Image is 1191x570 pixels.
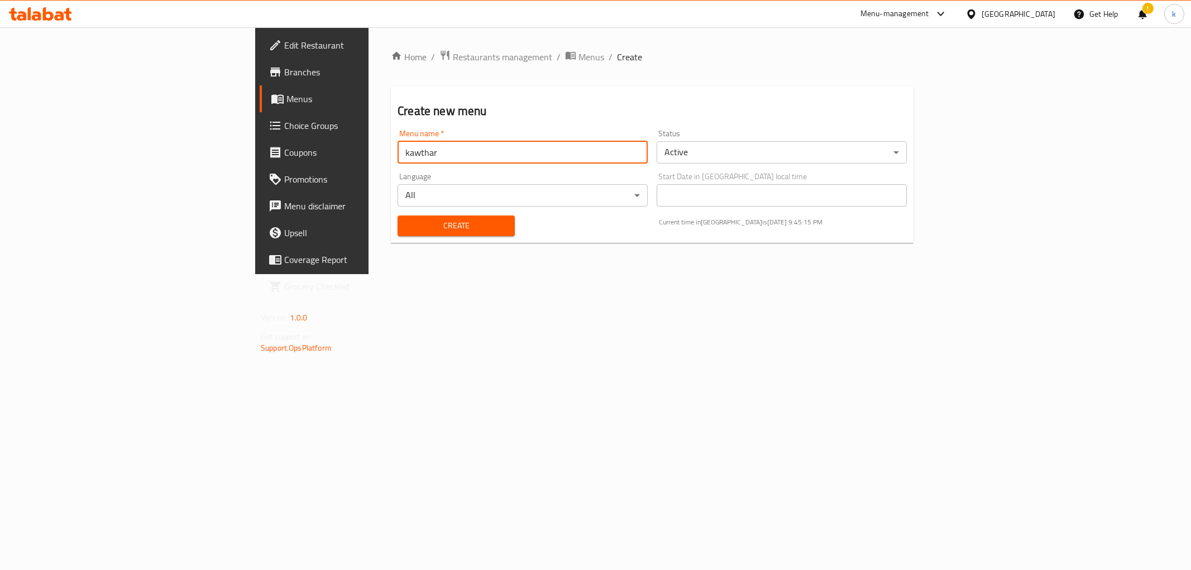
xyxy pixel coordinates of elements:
span: Upsell [284,226,445,240]
span: Coupons [284,146,445,159]
span: k [1172,8,1176,20]
a: Menus [565,50,604,64]
span: Branches [284,65,445,79]
span: Edit Restaurant [284,39,445,52]
nav: breadcrumb [391,50,913,64]
span: Menu disclaimer [284,199,445,213]
span: Promotions [284,173,445,186]
span: Create [406,219,506,233]
a: Choice Groups [260,112,454,139]
a: Upsell [260,219,454,246]
div: Menu-management [860,7,929,21]
a: Coupons [260,139,454,166]
span: Coverage Report [284,253,445,266]
li: / [609,50,613,64]
li: / [557,50,561,64]
span: Restaurants management [453,50,552,64]
a: Coverage Report [260,246,454,273]
div: All [398,184,648,207]
span: Version: [261,310,288,325]
input: Please enter Menu name [398,141,648,164]
div: [GEOGRAPHIC_DATA] [982,8,1055,20]
span: Grocery Checklist [284,280,445,293]
div: Active [657,141,907,164]
a: Menus [260,85,454,112]
a: Promotions [260,166,454,193]
a: Branches [260,59,454,85]
a: Grocery Checklist [260,273,454,300]
a: Edit Restaurant [260,32,454,59]
a: Support.OpsPlatform [261,341,332,355]
button: Create [398,215,515,236]
span: Choice Groups [284,119,445,132]
p: Current time in [GEOGRAPHIC_DATA] is [DATE] 9:45:15 PM [659,217,907,227]
span: Menus [578,50,604,64]
span: Create [617,50,642,64]
h2: Create new menu [398,103,907,119]
span: Get support on: [261,329,312,344]
span: Menus [286,92,445,106]
a: Restaurants management [439,50,552,64]
span: 1.0.0 [290,310,307,325]
a: Menu disclaimer [260,193,454,219]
